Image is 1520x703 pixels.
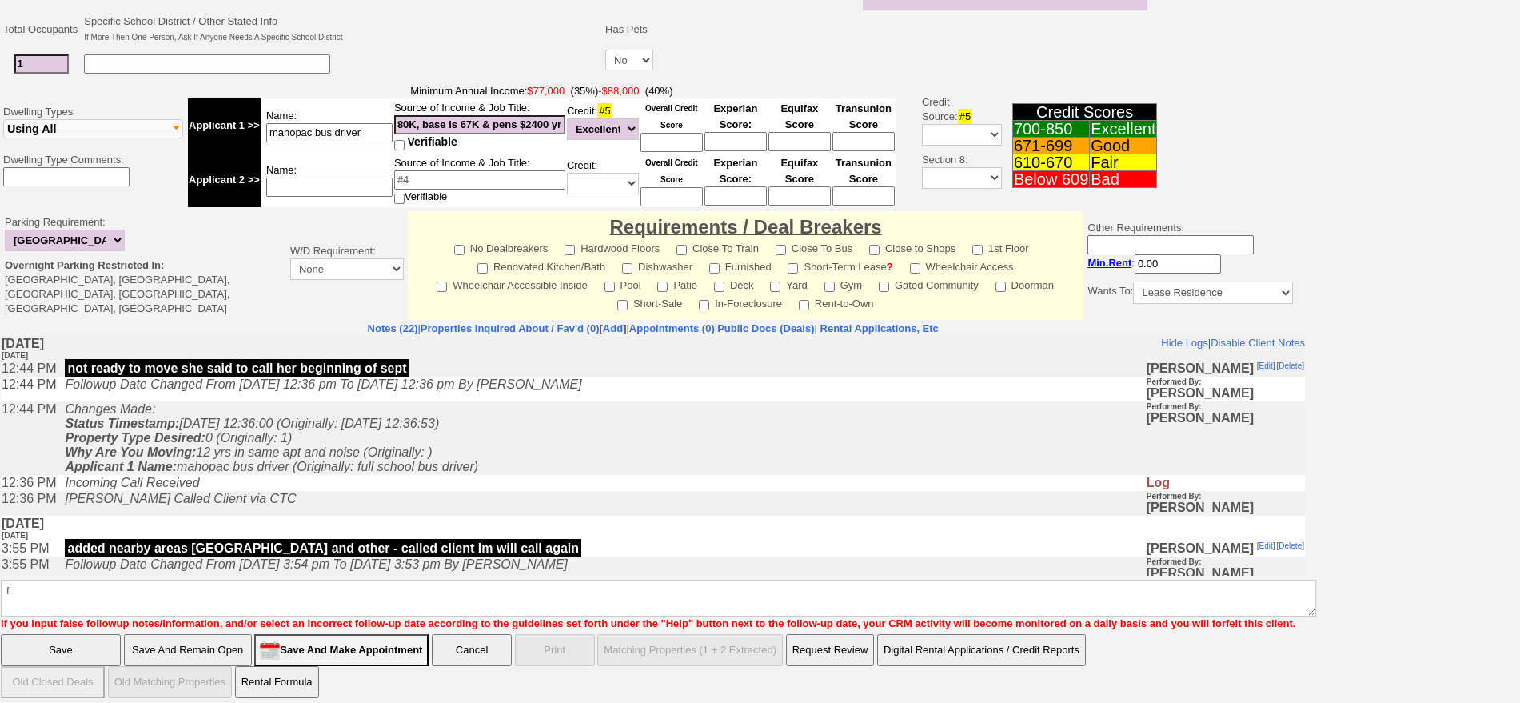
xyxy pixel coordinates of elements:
[64,81,178,94] b: Status Timestamp:
[1146,152,1253,178] b: [PERSON_NAME]
[108,666,232,698] button: Old Matching Properties
[832,132,895,151] input: Ask Customer: Do You Know Your Transunion Credit Score
[64,110,195,123] b: Why Are You Moving:
[188,98,261,153] td: Applicant 1 >>
[824,274,862,293] label: Gym
[657,282,668,292] input: Patio
[817,322,939,334] a: Rental Applications, Etc
[1087,257,1221,269] nobr: :
[1090,171,1157,188] td: Bad
[1146,218,1253,244] b: [PERSON_NAME]
[393,153,566,207] td: Source of Income & Job Title: Verifiable
[1012,104,1157,121] td: Credit Scores
[1087,285,1293,297] nobr: Wants To:
[776,238,852,256] label: Close To Bus
[640,133,703,152] input: Ask Customer: Do You Know Your Overall Credit Score
[188,153,261,207] td: Applicant 2 >>
[64,156,295,170] i: [PERSON_NAME] Called Client via CTC
[786,634,875,666] button: Request Review
[836,102,892,130] font: Transunion Score
[571,85,599,97] font: (35%)
[1012,171,1089,188] td: Below 609
[432,634,512,666] button: Cancel
[910,263,920,274] input: Wheelchair Access
[64,203,580,222] p: added nearby areas [GEOGRAPHIC_DATA] and other - called client lm will call again
[1090,138,1157,154] td: Good
[1,181,43,205] b: [DATE]
[869,238,955,256] label: Close to Shops
[799,293,874,311] label: Rent-to-Own
[566,153,640,207] td: Credit:
[454,238,549,256] label: No Dealbreakers
[393,98,566,153] td: Source of Income & Job Title:
[657,274,697,293] label: Patio
[776,245,786,255] input: Close To Bus
[235,666,319,698] button: Rental Formula
[1146,222,1201,230] b: Performed By:
[1,12,82,47] td: Total Occupants
[421,322,627,334] b: [ ]
[898,82,1004,210] td: Credit Source: Section 8:
[820,322,939,334] nobr: Rental Applications, Etc
[1259,206,1272,214] a: Edit
[1,617,1295,629] font: If you input false followup notes/information, and/or select an incorrect follow-up date accordin...
[676,245,687,255] input: Close To Train
[261,153,393,207] td: Name:
[709,263,720,274] input: Furnished
[622,256,692,274] label: Dishwasher
[1276,26,1303,34] font: [ ]
[410,85,598,97] font: Minimum Annual Income:
[869,245,880,255] input: Close to Shops
[1146,156,1201,165] b: Performed By:
[788,263,798,274] input: Short-Term Lease?
[14,54,69,74] input: #2
[437,282,447,292] input: Wheelchair Accessible Inside
[188,84,896,98] span: -
[437,274,587,293] label: Wheelchair Accessible Inside
[877,634,1086,666] button: Digital Rental Applications / Credit Reports
[645,104,698,130] font: Overall Credit Score
[699,293,782,311] label: In-Foreclosure
[527,85,565,97] font: $77,000
[780,157,818,185] font: Equifax Score
[1146,42,1201,50] b: Performed By:
[799,300,809,310] input: Rent-to-Own
[713,102,757,130] font: Experian Score:
[645,85,673,97] font: (40%)
[64,124,176,138] b: Applicant 1 Name:
[1,15,27,24] font: [DATE]
[713,157,757,185] font: Experian Score:
[604,274,641,293] label: Pool
[704,132,767,151] input: Ask Customer: Do You Know Your Experian Credit Score
[7,122,56,135] span: Using All
[1087,257,1131,269] b: Min.
[64,23,408,42] p: not ready to move she said to call her beginning of sept
[603,12,656,47] td: Has Pets
[84,33,342,42] font: If More Then One Person, Ask If Anyone Needs A Specific School District
[1,322,1305,336] center: | | | |
[958,109,972,124] span: #5
[565,245,575,255] input: Hardwood Floors
[1210,1,1304,13] a: Disable Client Notes
[1276,206,1303,214] font: [ ]
[972,238,1029,256] label: 1st Floor
[887,261,893,273] a: ?
[770,274,808,293] label: Yard
[1,82,186,210] td: Dwelling Types Dwelling Type Comments:
[780,102,818,130] font: Equifax Score
[408,135,457,148] span: Verifiable
[1,666,105,698] input: Old Closed Deals
[1160,1,1207,13] a: Hide Logs
[1278,26,1301,34] a: Delete
[566,98,640,153] td: Credit:
[610,216,882,238] font: Requirements / Deal Breakers
[629,322,715,334] a: Appointments (0)
[454,245,465,255] input: No Dealbreakers
[995,274,1054,293] label: Doorman
[1,1,43,25] b: [DATE]
[1,211,286,320] td: Parking Requirement: [GEOGRAPHIC_DATA], [GEOGRAPHIC_DATA], [GEOGRAPHIC_DATA], [GEOGRAPHIC_DATA], ...
[64,42,580,55] i: Followup Date Changed From [DATE] 12:36 pm To [DATE] 12:36 pm By [PERSON_NAME]
[910,256,1014,274] label: Wheelchair Access
[714,274,754,293] label: Deck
